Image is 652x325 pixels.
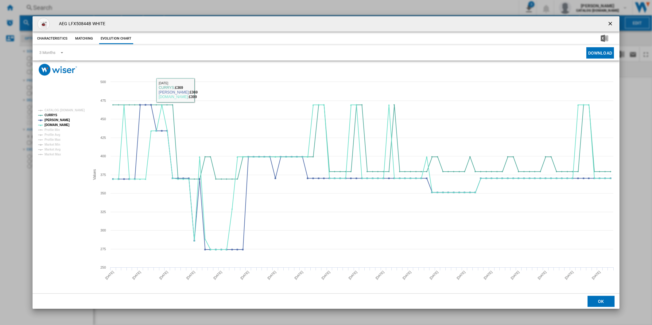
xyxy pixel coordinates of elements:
[100,80,106,84] tspan: 500
[100,247,106,251] tspan: 275
[45,113,57,117] tspan: CURRYS
[45,109,85,112] tspan: CATALOG [DOMAIN_NAME]
[45,143,60,146] tspan: Market Min
[33,16,619,309] md-dialog: Product popup
[456,270,466,280] tspan: [DATE]
[601,35,608,42] img: excel-24x24.png
[45,133,60,136] tspan: Profile Avg
[586,47,614,59] button: Download
[100,191,106,195] tspan: 350
[483,270,493,280] tspan: [DATE]
[510,270,520,280] tspan: [DATE]
[45,123,69,127] tspan: [DOMAIN_NAME]
[100,228,106,232] tspan: 300
[99,33,133,44] button: Evolution chart
[104,270,114,280] tspan: [DATE]
[100,99,106,102] tspan: 475
[213,270,223,280] tspan: [DATE]
[100,266,106,269] tspan: 250
[375,270,385,280] tspan: [DATE]
[607,21,615,28] ng-md-icon: getI18NText('BUTTONS.CLOSE_DIALOG')
[100,154,106,158] tspan: 400
[429,270,439,280] tspan: [DATE]
[186,270,196,280] tspan: [DATE]
[591,33,618,44] button: Download in Excel
[605,18,617,30] button: getI18NText('BUTTONS.CLOSE_DIALOG')
[45,128,60,132] tspan: Profile Min
[591,270,601,280] tspan: [DATE]
[564,270,574,280] tspan: [DATE]
[56,21,105,27] h4: AEG LFX50844B WHITE
[240,270,250,280] tspan: [DATE]
[537,270,547,280] tspan: [DATE]
[37,18,50,30] img: 111730382
[100,117,106,121] tspan: 450
[92,169,97,180] tspan: Values
[132,270,142,280] tspan: [DATE]
[45,148,60,151] tspan: Market Avg
[100,173,106,177] tspan: 375
[71,33,98,44] button: Matching
[45,118,70,122] tspan: [PERSON_NAME]
[100,210,106,214] tspan: 325
[100,136,106,140] tspan: 425
[36,33,69,44] button: Characteristics
[588,296,615,307] button: OK
[267,270,277,280] tspan: [DATE]
[39,50,55,55] div: 3 Months
[294,270,304,280] tspan: [DATE]
[402,270,412,280] tspan: [DATE]
[348,270,358,280] tspan: [DATE]
[45,153,61,156] tspan: Market Max
[159,270,169,280] tspan: [DATE]
[39,64,77,76] img: logo_wiser_300x94.png
[45,138,61,141] tspan: Profile Max
[321,270,331,280] tspan: [DATE]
